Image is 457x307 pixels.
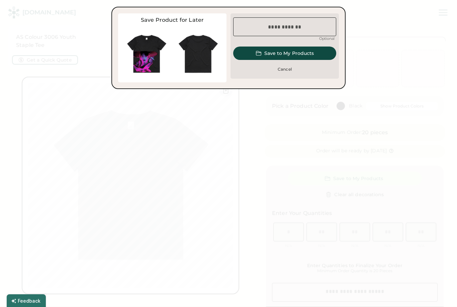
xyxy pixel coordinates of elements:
[172,28,224,80] img: generate-image
[121,28,172,80] img: generate-image
[233,36,336,41] div: Optional
[233,63,336,76] button: Cancel
[233,47,336,60] button: Save to My Products
[121,16,224,24] div: Save Product for Later
[425,277,454,306] iframe: Front Chat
